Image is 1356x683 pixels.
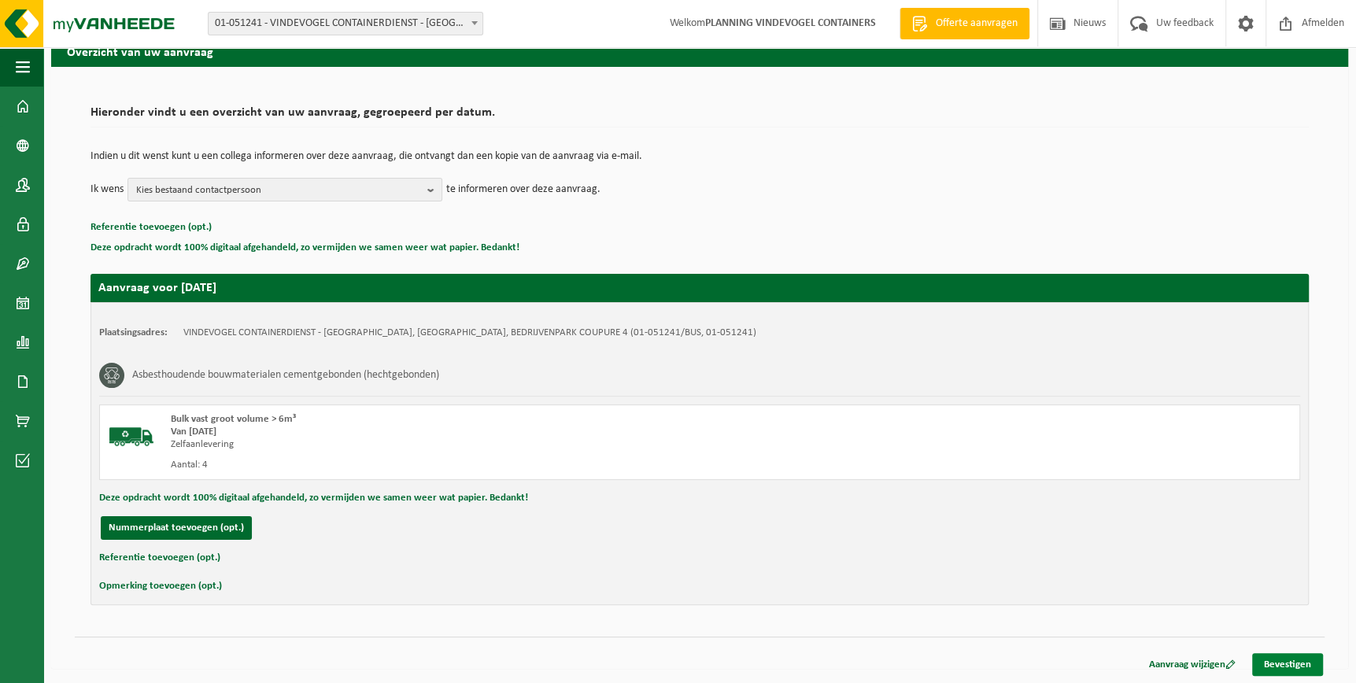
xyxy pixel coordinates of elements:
p: Indien u dit wenst kunt u een collega informeren over deze aanvraag, die ontvangt dan een kopie v... [91,151,1309,162]
button: Nummerplaat toevoegen (opt.) [101,516,252,540]
h2: Overzicht van uw aanvraag [51,35,1348,66]
img: BL-SO-LV.png [108,413,155,460]
span: Offerte aanvragen [932,16,1022,31]
span: Kies bestaand contactpersoon [136,179,421,202]
h2: Hieronder vindt u een overzicht van uw aanvraag, gegroepeerd per datum. [91,106,1309,127]
button: Referentie toevoegen (opt.) [99,548,220,568]
td: VINDEVOGEL CONTAINERDIENST - [GEOGRAPHIC_DATA], [GEOGRAPHIC_DATA], BEDRIJVENPARK COUPURE 4 (01-05... [183,327,756,339]
button: Opmerking toevoegen (opt.) [99,576,222,596]
span: Bulk vast groot volume > 6m³ [171,414,296,424]
p: Ik wens [91,178,124,201]
span: 01-051241 - VINDEVOGEL CONTAINERDIENST - OUDENAARDE - OUDENAARDE [208,12,483,35]
strong: PLANNING VINDEVOGEL CONTAINERS [705,17,876,29]
button: Kies bestaand contactpersoon [127,178,442,201]
p: te informeren over deze aanvraag. [446,178,600,201]
a: Aanvraag wijzigen [1137,653,1247,676]
button: Referentie toevoegen (opt.) [91,217,212,238]
a: Bevestigen [1252,653,1323,676]
strong: Van [DATE] [171,426,216,437]
strong: Plaatsingsadres: [99,327,168,338]
div: Aantal: 4 [171,459,763,471]
div: Zelfaanlevering [171,438,763,451]
button: Deze opdracht wordt 100% digitaal afgehandeld, zo vermijden we samen weer wat papier. Bedankt! [99,488,528,508]
strong: Aanvraag voor [DATE] [98,282,216,294]
button: Deze opdracht wordt 100% digitaal afgehandeld, zo vermijden we samen weer wat papier. Bedankt! [91,238,519,258]
a: Offerte aanvragen [900,8,1029,39]
span: 01-051241 - VINDEVOGEL CONTAINERDIENST - OUDENAARDE - OUDENAARDE [209,13,482,35]
h3: Asbesthoudende bouwmaterialen cementgebonden (hechtgebonden) [132,363,439,388]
